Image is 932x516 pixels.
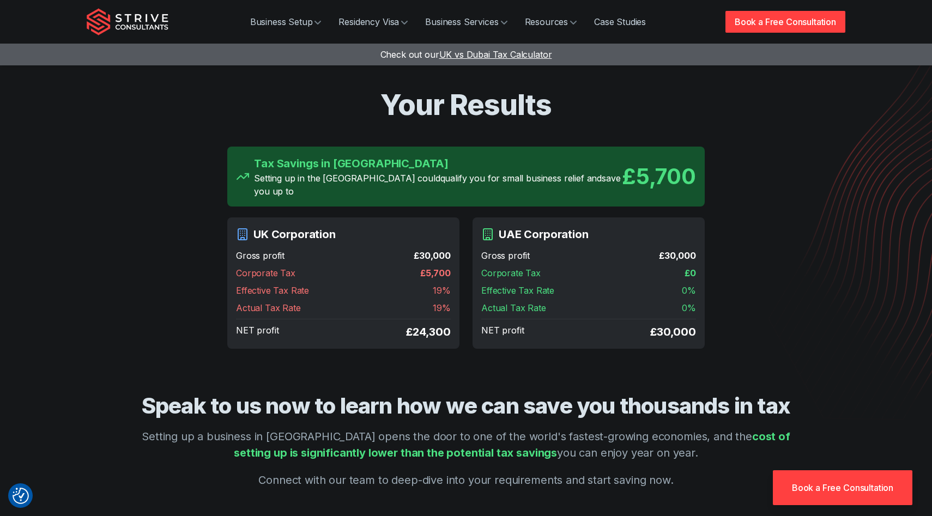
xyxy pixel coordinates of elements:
[234,430,790,459] strong: cost of setting up is significantly lower than the potential tax savings
[236,324,279,340] span: NET profit
[585,11,655,33] a: Case Studies
[481,249,530,262] span: Gross profit
[13,488,29,504] button: Consent Preferences
[130,428,802,461] p: Setting up a business in [GEOGRAPHIC_DATA] opens the door to one of the world's fastest-growing e...
[254,172,622,198] p: Setting up in the [GEOGRAPHIC_DATA] could qualify you for small business relief and save you up to
[439,49,552,60] span: UK vs Dubai Tax Calculator
[481,266,541,280] span: Corporate Tax
[682,284,696,297] span: 0 %
[416,11,516,33] a: Business Services
[414,249,451,262] span: £ 30,000
[241,11,330,33] a: Business Setup
[254,155,622,172] h3: Tax Savings in [GEOGRAPHIC_DATA]
[433,284,451,297] span: 19 %
[481,284,554,297] span: Effective Tax Rate
[499,226,589,242] h3: UAE Corporation
[13,488,29,504] img: Revisit consent button
[420,266,451,280] span: £ 5,700
[773,470,912,505] a: Book a Free Consultation
[236,249,285,262] span: Gross profit
[236,284,309,297] span: Effective Tax Rate
[433,301,451,314] span: 19 %
[725,11,845,33] a: Book a Free Consultation
[659,249,696,262] span: £ 30,000
[130,392,802,420] h2: Speak to us now to learn how we can save you thousands in tax
[406,324,451,340] span: £ 24,300
[516,11,586,33] a: Resources
[481,324,524,340] span: NET profit
[481,301,546,314] span: Actual Tax Rate
[236,301,301,314] span: Actual Tax Rate
[380,49,552,60] a: Check out ourUK vs Dubai Tax Calculator
[682,301,696,314] span: 0 %
[330,11,416,33] a: Residency Visa
[130,461,802,488] p: Connect with our team to deep-dive into your requirements and start saving now.
[650,324,696,340] span: £ 30,000
[622,160,696,193] div: £ 5,700
[130,87,802,123] h1: Your Results
[253,226,336,242] h3: UK Corporation
[87,8,168,35] img: Strive Consultants
[236,266,295,280] span: Corporate Tax
[685,266,696,280] span: £ 0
